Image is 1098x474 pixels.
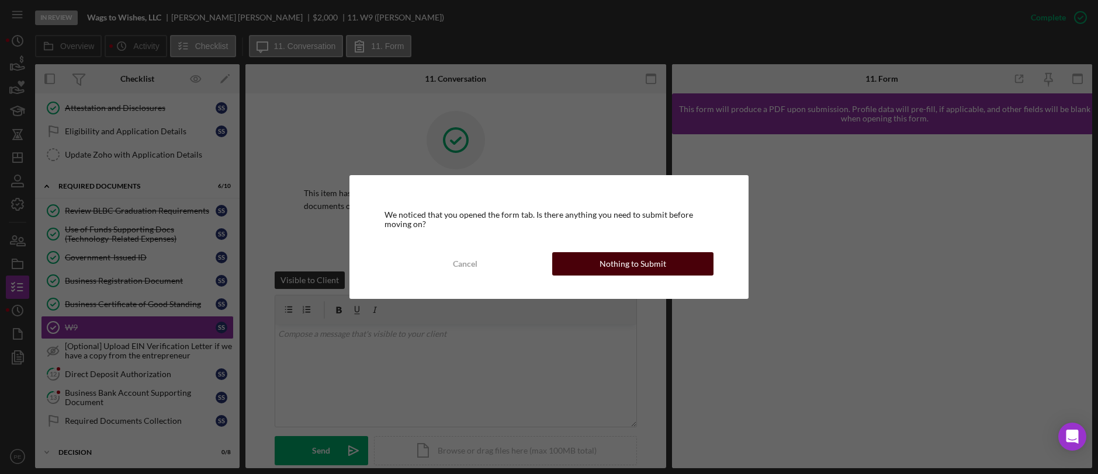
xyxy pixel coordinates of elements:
[385,210,714,229] div: We noticed that you opened the form tab. Is there anything you need to submit before moving on?
[385,252,546,276] button: Cancel
[1058,423,1086,451] div: Open Intercom Messenger
[453,252,477,276] div: Cancel
[552,252,714,276] button: Nothing to Submit
[600,252,666,276] div: Nothing to Submit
